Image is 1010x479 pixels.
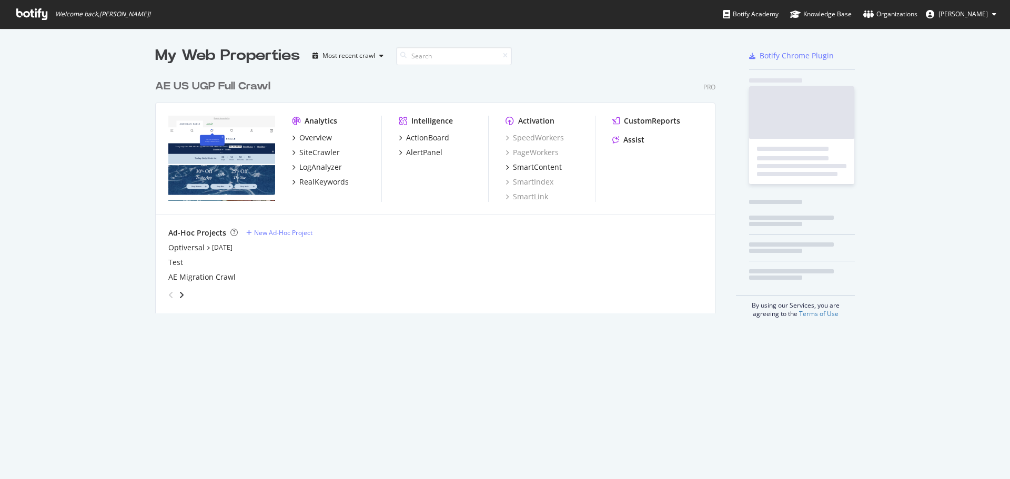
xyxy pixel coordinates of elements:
[799,309,839,318] a: Terms of Use
[168,116,275,201] img: www.ae.com
[292,177,349,187] a: RealKeywords
[155,79,275,94] a: AE US UGP Full Crawl
[292,147,340,158] a: SiteCrawler
[938,9,988,18] span: Eric Hammond
[399,147,442,158] a: AlertPanel
[155,79,270,94] div: AE US UGP Full Crawl
[506,133,564,143] a: SpeedWorkers
[506,191,548,202] a: SmartLink
[399,133,449,143] a: ActionBoard
[506,162,562,172] a: SmartContent
[406,147,442,158] div: AlertPanel
[749,50,834,61] a: Botify Chrome Plugin
[178,290,185,300] div: angle-right
[299,133,332,143] div: Overview
[299,177,349,187] div: RealKeywords
[612,135,644,145] a: Assist
[406,133,449,143] div: ActionBoard
[790,9,852,19] div: Knowledge Base
[212,243,233,252] a: [DATE]
[863,9,917,19] div: Organizations
[917,6,1005,23] button: [PERSON_NAME]
[55,10,150,18] span: Welcome back, [PERSON_NAME] !
[411,116,453,126] div: Intelligence
[168,257,183,268] a: Test
[506,147,559,158] a: PageWorkers
[703,83,715,91] div: Pro
[299,162,342,172] div: LogAnalyzer
[518,116,554,126] div: Activation
[623,135,644,145] div: Assist
[612,116,680,126] a: CustomReports
[736,295,855,318] div: By using our Services, you are agreeing to the
[292,162,342,172] a: LogAnalyzer
[168,228,226,238] div: Ad-Hoc Projects
[723,9,779,19] div: Botify Academy
[513,162,562,172] div: SmartContent
[299,147,340,158] div: SiteCrawler
[246,228,312,237] a: New Ad-Hoc Project
[254,228,312,237] div: New Ad-Hoc Project
[322,53,375,59] div: Most recent crawl
[155,45,300,66] div: My Web Properties
[168,242,205,253] a: Optiversal
[396,47,512,65] input: Search
[760,50,834,61] div: Botify Chrome Plugin
[305,116,337,126] div: Analytics
[624,116,680,126] div: CustomReports
[308,47,388,64] button: Most recent crawl
[506,177,553,187] a: SmartIndex
[292,133,332,143] a: Overview
[164,287,178,303] div: angle-left
[168,272,236,282] a: AE Migration Crawl
[155,66,724,313] div: grid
